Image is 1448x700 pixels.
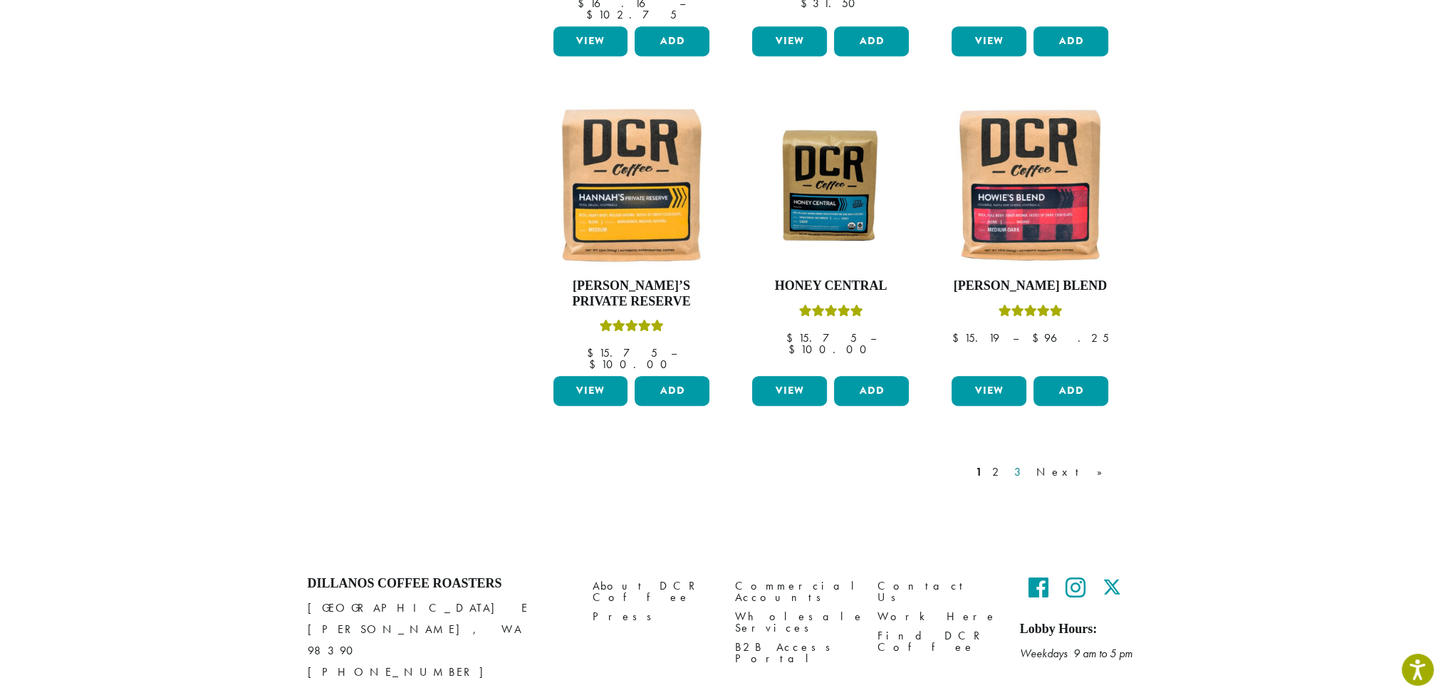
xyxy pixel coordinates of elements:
[586,345,657,360] bdi: 15.75
[749,278,912,294] h4: Honey Central
[553,376,628,406] a: View
[586,345,598,360] span: $
[952,330,964,345] span: $
[952,376,1026,406] a: View
[589,357,674,372] bdi: 100.00
[550,278,714,309] h4: [PERSON_NAME]’s Private Reserve
[589,357,601,372] span: $
[1033,464,1115,481] a: Next »
[1033,26,1108,56] button: Add
[948,103,1112,370] a: [PERSON_NAME] BlendRated 4.67 out of 5
[989,464,1007,481] a: 2
[735,576,856,607] a: Commercial Accounts
[948,103,1112,267] img: Howies-Blend-12oz-300x300.jpg
[586,7,598,22] span: $
[788,342,873,357] bdi: 100.00
[635,26,709,56] button: Add
[1031,330,1043,345] span: $
[593,607,714,626] a: Press
[1011,464,1029,481] a: 3
[670,345,676,360] span: –
[308,597,571,683] p: [GEOGRAPHIC_DATA] E [PERSON_NAME], WA 98390 [PHONE_NUMBER]
[735,607,856,637] a: Wholesale Services
[550,103,714,370] a: [PERSON_NAME]’s Private ReserveRated 5.00 out of 5
[834,376,909,406] button: Add
[877,607,999,626] a: Work Here
[1033,376,1108,406] button: Add
[948,278,1112,294] h4: [PERSON_NAME] Blend
[798,303,863,324] div: Rated 5.00 out of 5
[788,342,801,357] span: $
[877,576,999,607] a: Contact Us
[834,26,909,56] button: Add
[998,303,1062,324] div: Rated 4.67 out of 5
[786,330,856,345] bdi: 15.75
[752,26,827,56] a: View
[635,376,709,406] button: Add
[735,638,856,669] a: B2B Access Portal
[749,124,912,246] img: Honey-Central-stock-image-fix-1200-x-900.png
[1020,646,1132,661] em: Weekdays 9 am to 5 pm
[553,26,628,56] a: View
[599,318,663,339] div: Rated 5.00 out of 5
[870,330,875,345] span: –
[593,576,714,607] a: About DCR Coffee
[549,103,713,267] img: Hannahs-Private-Reserve-12oz-300x300.jpg
[1031,330,1108,345] bdi: 96.25
[749,103,912,370] a: Honey CentralRated 5.00 out of 5
[586,7,677,22] bdi: 102.75
[786,330,798,345] span: $
[1012,330,1018,345] span: –
[1020,622,1141,637] h5: Lobby Hours:
[973,464,985,481] a: 1
[308,576,571,592] h4: Dillanos Coffee Roasters
[877,627,999,657] a: Find DCR Coffee
[952,26,1026,56] a: View
[752,376,827,406] a: View
[952,330,999,345] bdi: 15.19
